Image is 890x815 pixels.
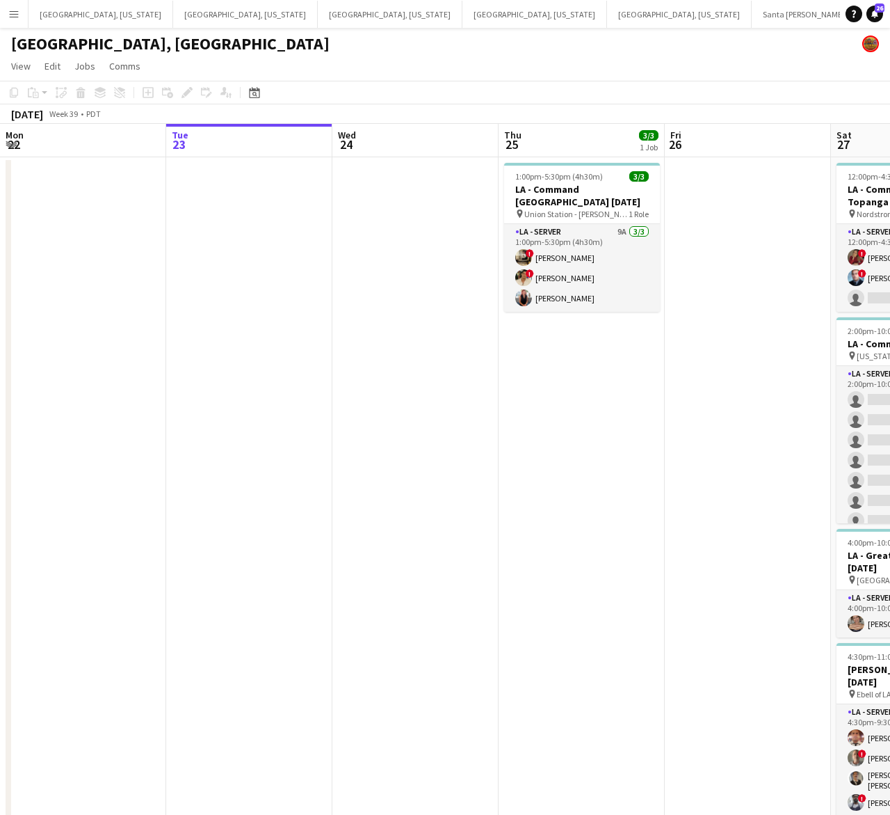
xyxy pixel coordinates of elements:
[858,269,866,278] span: !
[639,130,658,141] span: 3/3
[11,107,43,121] div: [DATE]
[504,224,660,312] app-card-role: LA - Server9A3/31:00pm-5:30pm (4h30m)![PERSON_NAME]![PERSON_NAME][PERSON_NAME]
[504,163,660,312] app-job-card: 1:00pm-5:30pm (4h30m)3/3LA - Command [GEOGRAPHIC_DATA] [DATE] Union Station - [PERSON_NAME]1 Role...
[109,60,140,72] span: Comms
[44,60,60,72] span: Edit
[607,1,752,28] button: [GEOGRAPHIC_DATA], [US_STATE]
[6,129,24,141] span: Mon
[629,171,649,182] span: 3/3
[11,33,330,54] h1: [GEOGRAPHIC_DATA], [GEOGRAPHIC_DATA]
[170,136,188,152] span: 23
[86,109,101,119] div: PDT
[74,60,95,72] span: Jobs
[515,171,603,182] span: 1:00pm-5:30pm (4h30m)
[11,60,31,72] span: View
[752,1,857,28] button: Santa [PERSON_NAME]
[3,136,24,152] span: 22
[526,269,534,278] span: !
[504,129,521,141] span: Thu
[875,3,884,13] span: 26
[46,109,81,119] span: Week 39
[858,249,866,258] span: !
[29,1,173,28] button: [GEOGRAPHIC_DATA], [US_STATE]
[524,209,629,219] span: Union Station - [PERSON_NAME]
[173,1,318,28] button: [GEOGRAPHIC_DATA], [US_STATE]
[834,136,852,152] span: 27
[462,1,607,28] button: [GEOGRAPHIC_DATA], [US_STATE]
[502,136,521,152] span: 25
[172,129,188,141] span: Tue
[336,136,356,152] span: 24
[338,129,356,141] span: Wed
[104,57,146,75] a: Comms
[318,1,462,28] button: [GEOGRAPHIC_DATA], [US_STATE]
[504,183,660,208] h3: LA - Command [GEOGRAPHIC_DATA] [DATE]
[858,794,866,802] span: !
[69,57,101,75] a: Jobs
[640,142,658,152] div: 1 Job
[858,750,866,758] span: !
[670,129,681,141] span: Fri
[668,136,681,152] span: 26
[526,249,534,258] span: !
[39,57,66,75] a: Edit
[629,209,649,219] span: 1 Role
[6,57,36,75] a: View
[836,129,852,141] span: Sat
[866,6,883,22] a: 26
[862,35,879,52] app-user-avatar: Rollin Hero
